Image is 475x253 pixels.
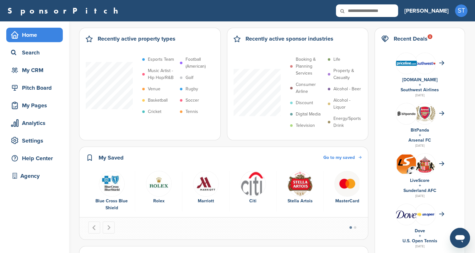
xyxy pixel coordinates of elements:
p: Football (American) [186,56,214,70]
p: Alcohol - Liquor [333,97,362,111]
img: Bitpanda7084 [396,106,417,121]
div: Settings [9,135,63,146]
p: Consumer Airline [296,81,325,95]
p: Alcohol - Beer [333,86,361,93]
div: [DATE] [381,143,458,149]
button: Go to page 1 [349,226,352,229]
div: [DATE] [381,244,458,249]
img: Data [396,61,417,66]
h2: Recently active property types [98,34,175,43]
a: Sunderland AFC [403,188,436,193]
p: Rugby [186,86,198,93]
div: [DATE] [381,193,458,199]
a: Data Citi [233,171,273,205]
p: Music Artist - Hip Hop/R&B [148,67,177,81]
a: [PERSON_NAME] [404,4,449,18]
div: Marriott [186,198,226,205]
a: Analytics [6,116,63,130]
ul: Select a slide to show [344,225,362,230]
a: Agency [6,169,63,183]
a: LiveScore [410,178,429,183]
p: Property & Casualty [333,67,362,81]
iframe: Button to launch messaging window [450,228,470,248]
a: + [419,233,421,239]
div: [DATE] [381,93,458,98]
a: Search [6,45,63,60]
div: My Pages [9,100,63,111]
p: Soccer [186,97,199,104]
p: Golf [186,74,193,81]
div: 5 of 6 [277,171,324,212]
img: Open uri20141112 64162 vhlk61?1415807597 [414,106,435,121]
a: Help Center [6,151,63,166]
img: Data [240,171,266,197]
a: + [419,183,421,188]
h3: [PERSON_NAME] [404,6,449,15]
h2: My Saved [99,153,124,162]
a: Open uri20141112 50798 aqq04g Stella Artois [280,171,320,205]
div: MasterCard [327,198,368,205]
p: Discount [296,99,313,106]
img: Open uri20141112 64162 1q58x9c?1415807470 [414,155,435,173]
a: + [419,132,421,138]
p: Basketball [148,97,168,104]
div: 8 [428,34,432,39]
a: Data Blue Cross Blue Shield [91,171,132,212]
span: Go to my saved [323,155,355,160]
button: Go to last slide [88,222,100,233]
img: 2f7gz9cr 400x400 [146,171,172,197]
a: Go to my saved [323,154,362,161]
p: Esports Team [148,56,174,63]
button: Next slide [103,222,115,233]
a: Settings [6,133,63,148]
div: Agency [9,170,63,182]
a: Arsenal FC [408,138,431,143]
div: Stella Artois [280,198,320,205]
img: Screen shot 2018 07 23 at 2.49.02 pm [414,211,435,217]
img: Jejbcle9 400x400 [193,171,219,197]
a: U.S. Open Tennis [402,238,437,244]
img: Data [99,171,125,197]
a: 2f7gz9cr 400x400 Rolex [138,171,179,205]
div: Blue Cross Blue Shield [91,198,132,211]
div: Search [9,47,63,58]
div: Home [9,29,63,41]
a: Southwest Airlines [401,87,439,93]
div: 3 of 6 [182,171,229,212]
p: Energy/Sports Drink [333,115,362,129]
h2: Recent Deals [394,34,428,43]
p: Cricket [148,108,161,115]
div: 2 of 6 [135,171,182,212]
h2: Recently active sponsor industries [246,34,333,43]
img: Data [396,210,417,218]
p: Digital Media [296,111,321,118]
div: Pitch Board [9,82,63,93]
a: Dove [415,228,425,233]
p: Life [333,56,340,63]
a: Home [6,28,63,42]
img: Open uri20141112 50798 aqq04g [287,171,313,197]
div: My CRM [9,65,63,76]
a: + [419,82,421,87]
img: Southwest airlines logo 2014.svg [414,62,435,65]
a: SponsorPitch [8,7,122,15]
a: My CRM [6,63,63,77]
a: Jejbcle9 400x400 Marriott [186,171,226,205]
div: 1 of 6 [88,171,135,212]
a: Pitch Board [6,81,63,95]
p: Booking & Planning Services [296,56,325,77]
a: My Pages [6,98,63,113]
div: Citi [233,198,273,205]
img: Mastercard logo [334,171,360,197]
img: Livescore [396,154,417,175]
p: Venue [148,86,160,93]
a: [DOMAIN_NAME] [402,77,438,82]
div: Analytics [9,117,63,129]
p: Television [296,122,315,129]
button: Go to page 2 [354,226,356,229]
div: Rolex [138,198,179,205]
div: 6 of 6 [324,171,371,212]
div: Help Center [9,153,63,164]
p: Tennis [186,108,198,115]
div: 4 of 6 [229,171,277,212]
